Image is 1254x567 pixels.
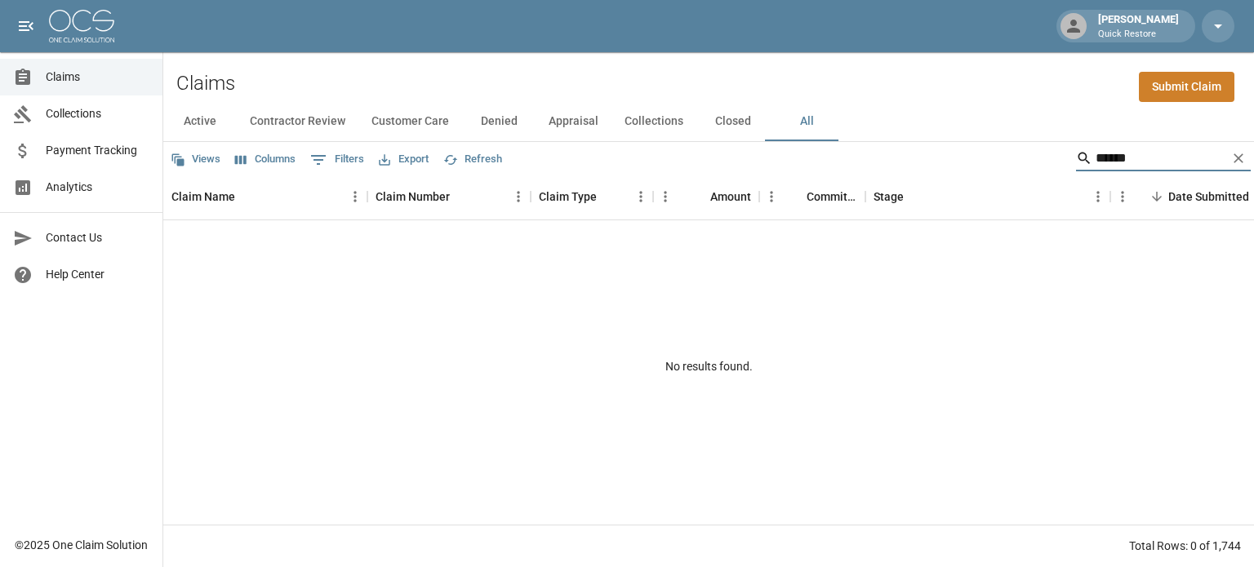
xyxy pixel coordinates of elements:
[770,102,843,141] button: All
[597,185,620,208] button: Sort
[696,102,770,141] button: Closed
[531,174,653,219] div: Claim Type
[163,220,1254,512] div: No results found.
[46,105,149,122] span: Collections
[358,102,462,141] button: Customer Care
[376,174,450,219] div: Claim Number
[46,142,149,159] span: Payment Tracking
[167,147,225,172] button: Views
[629,184,653,209] button: Menu
[1092,11,1185,41] div: [PERSON_NAME]
[15,537,148,553] div: © 2025 One Claim Solution
[462,102,536,141] button: Denied
[163,102,237,141] button: Active
[176,72,235,95] h2: Claims
[46,179,149,196] span: Analytics
[865,174,1110,219] div: Stage
[231,147,300,172] button: Select columns
[1110,184,1135,209] button: Menu
[49,10,114,42] img: ocs-logo-white-transparent.png
[904,185,927,208] button: Sort
[46,229,149,246] span: Contact Us
[367,174,531,219] div: Claim Number
[10,10,42,42] button: open drawer
[874,174,904,219] div: Stage
[1086,184,1110,209] button: Menu
[1129,538,1241,554] div: Total Rows: 0 of 1,744
[653,184,678,209] button: Menu
[163,174,367,219] div: Claim Name
[1226,146,1251,171] button: Clear
[611,102,696,141] button: Collections
[759,184,784,209] button: Menu
[506,184,531,209] button: Menu
[759,174,865,219] div: Committed Amount
[306,147,368,173] button: Show filters
[1168,174,1249,219] div: Date Submitted
[450,185,473,208] button: Sort
[710,174,751,219] div: Amount
[1076,145,1251,175] div: Search
[343,184,367,209] button: Menu
[784,185,807,208] button: Sort
[46,69,149,86] span: Claims
[235,185,258,208] button: Sort
[171,174,235,219] div: Claim Name
[1139,72,1234,102] a: Submit Claim
[807,174,857,219] div: Committed Amount
[46,266,149,283] span: Help Center
[163,102,1254,141] div: dynamic tabs
[536,102,611,141] button: Appraisal
[237,102,358,141] button: Contractor Review
[1145,185,1168,208] button: Sort
[687,185,710,208] button: Sort
[1098,28,1179,42] p: Quick Restore
[653,174,759,219] div: Amount
[539,174,597,219] div: Claim Type
[375,147,433,172] button: Export
[439,147,506,172] button: Refresh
